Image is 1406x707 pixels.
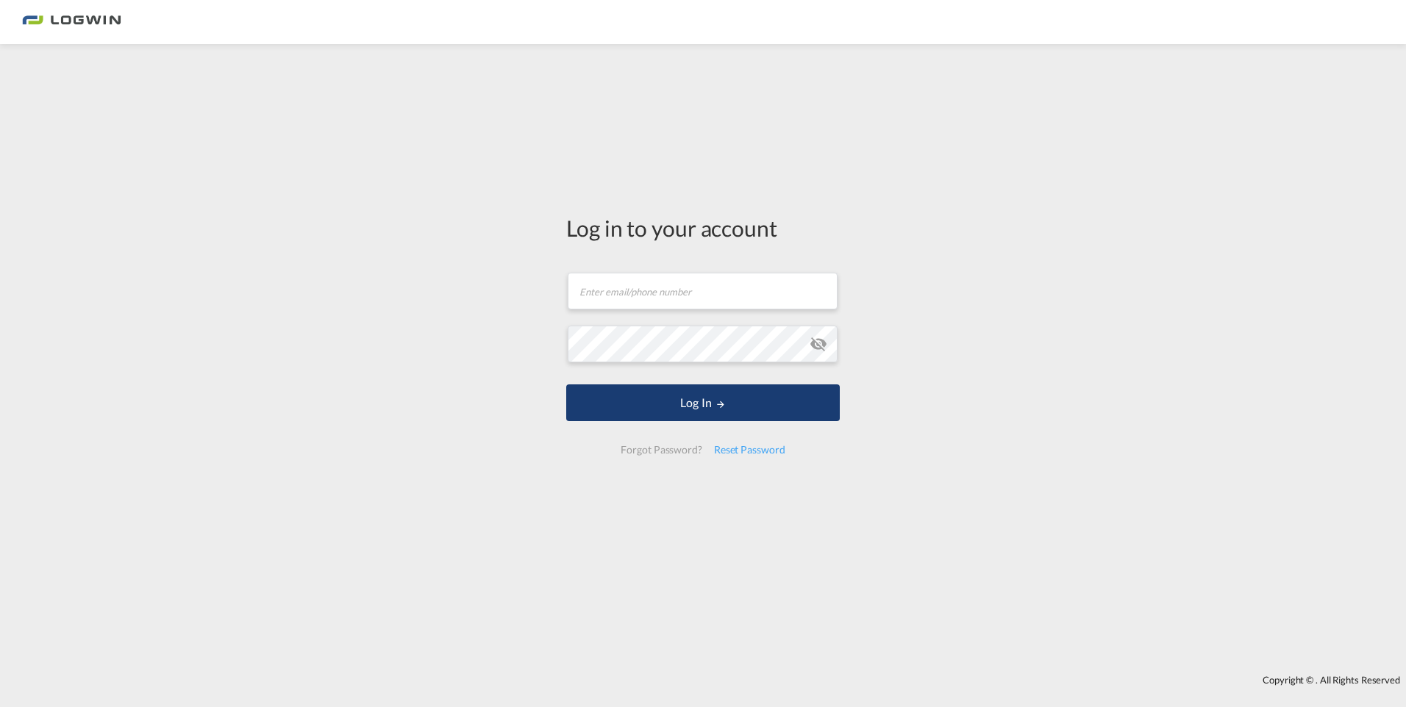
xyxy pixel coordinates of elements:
button: LOGIN [566,384,840,421]
div: Log in to your account [566,212,840,243]
md-icon: icon-eye-off [810,335,827,353]
div: Forgot Password? [615,437,707,463]
div: Reset Password [708,437,791,463]
img: bc73a0e0d8c111efacd525e4c8ad7d32.png [22,6,121,39]
input: Enter email/phone number [568,273,838,309]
